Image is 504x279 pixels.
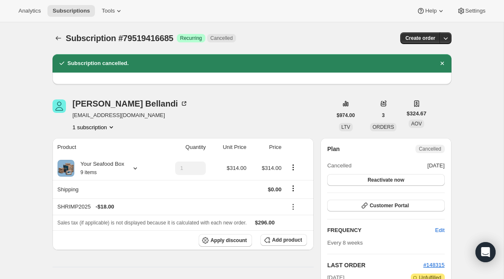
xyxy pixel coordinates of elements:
th: Unit Price [208,138,249,156]
small: 9 items [81,169,97,175]
span: Cancelled [210,35,233,42]
h2: FREQUENCY [327,226,435,235]
div: Open Intercom Messenger [475,242,496,262]
button: Subscriptions [47,5,95,17]
span: Edit [435,226,444,235]
button: Settings [452,5,491,17]
span: AOV [411,121,422,127]
span: [EMAIL_ADDRESS][DOMAIN_NAME] [73,111,188,120]
span: Tools [102,8,115,14]
span: Subscription #79519416685 [66,34,173,43]
button: Product actions [73,123,115,131]
span: Subscriptions [52,8,90,14]
div: [PERSON_NAME] Bellandi [73,99,188,108]
button: Customer Portal [327,200,444,211]
button: #148315 [423,261,445,269]
button: Product actions [286,163,300,172]
button: 3 [377,110,390,121]
span: Recurring [180,35,202,42]
h2: Plan [327,145,340,153]
span: Cancelled [419,146,441,152]
button: Apply discount [199,234,252,247]
button: Tools [97,5,128,17]
span: Settings [465,8,486,14]
span: $0.00 [268,186,282,193]
span: Customer Portal [370,202,409,209]
button: Help [412,5,450,17]
span: Reactivate now [367,177,404,183]
span: Sales tax (if applicable) is not displayed because it is calculated with each new order. [58,220,247,226]
button: $974.00 [332,110,360,121]
button: Create order [400,32,440,44]
span: Ralph Bellandi [52,99,66,113]
button: Edit [430,224,449,237]
span: Help [425,8,436,14]
span: 3 [382,112,385,119]
span: $974.00 [337,112,355,119]
span: Analytics [18,8,41,14]
th: Price [249,138,284,156]
h2: LAST ORDER [327,261,423,269]
button: Add product [260,234,307,246]
span: Add product [272,237,302,243]
img: product img [58,160,74,177]
a: #148315 [423,262,445,268]
button: Subscriptions [52,32,64,44]
span: $296.00 [255,219,275,226]
button: Shipping actions [286,184,300,193]
button: Analytics [13,5,46,17]
span: LTV [341,124,350,130]
span: $324.67 [407,110,426,118]
th: Product [52,138,158,156]
th: Shipping [52,180,158,198]
span: [DATE] [428,162,445,170]
span: Every 8 weeks [327,240,363,246]
span: Apply discount [210,237,247,244]
div: Your Seafood Box [74,160,124,177]
span: - $18.00 [96,203,114,211]
div: SHRIMP2025 [58,203,282,211]
span: ORDERS [373,124,394,130]
span: $314.00 [227,165,247,171]
th: Quantity [158,138,208,156]
button: Dismiss notification [436,57,448,69]
span: Create order [405,35,435,42]
span: $314.00 [262,165,281,171]
button: Reactivate now [327,174,444,186]
span: Cancelled [327,162,352,170]
h2: Subscription cancelled. [68,59,129,68]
